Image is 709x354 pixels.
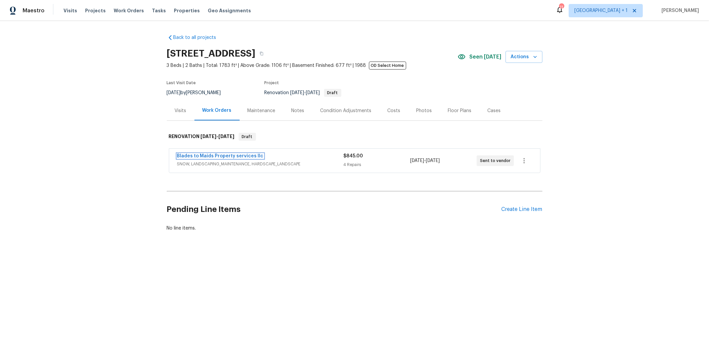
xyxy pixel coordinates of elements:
[152,8,166,13] span: Tasks
[167,81,196,85] span: Last Visit Date
[85,7,106,14] span: Projects
[177,154,264,158] a: Blades to Maids Property services llc
[177,161,344,167] span: SNOW, LANDSCAPING_MAINTENANCE, HARDSCAPE_LANDSCAPE
[167,90,181,95] span: [DATE]
[208,7,251,14] span: Geo Assignments
[174,7,200,14] span: Properties
[344,154,363,158] span: $845.00
[344,161,410,168] div: 4 Repairs
[426,158,440,163] span: [DATE]
[506,51,542,63] button: Actions
[201,134,235,139] span: -
[470,54,502,60] span: Seen [DATE]
[480,157,513,164] span: Sent to vendor
[488,107,501,114] div: Cases
[306,90,320,95] span: [DATE]
[167,89,229,97] div: by [PERSON_NAME]
[169,133,235,141] h6: RENOVATION
[410,157,440,164] span: -
[291,90,320,95] span: -
[201,134,217,139] span: [DATE]
[325,91,341,95] span: Draft
[659,7,699,14] span: [PERSON_NAME]
[167,50,256,57] h2: [STREET_ADDRESS]
[175,107,186,114] div: Visits
[239,133,255,140] span: Draft
[248,107,276,114] div: Maintenance
[292,107,304,114] div: Notes
[167,194,502,225] h2: Pending Line Items
[388,107,401,114] div: Costs
[265,81,279,85] span: Project
[369,62,406,70] span: OD Select Home
[320,107,372,114] div: Condition Adjustments
[511,53,537,61] span: Actions
[63,7,77,14] span: Visits
[167,62,458,69] span: 3 Beds | 2 Baths | Total: 1783 ft² | Above Grade: 1106 ft² | Basement Finished: 677 ft² | 1988
[416,107,432,114] div: Photos
[502,206,542,213] div: Create Line Item
[559,4,564,11] div: 11
[410,158,424,163] span: [DATE]
[256,48,268,60] button: Copy Address
[23,7,45,14] span: Maestro
[202,107,232,114] div: Work Orders
[265,90,341,95] span: Renovation
[167,126,542,147] div: RENOVATION [DATE]-[DATE]Draft
[574,7,628,14] span: [GEOGRAPHIC_DATA] + 1
[114,7,144,14] span: Work Orders
[167,225,542,232] div: No line items.
[219,134,235,139] span: [DATE]
[167,34,231,41] a: Back to all projects
[291,90,304,95] span: [DATE]
[448,107,472,114] div: Floor Plans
